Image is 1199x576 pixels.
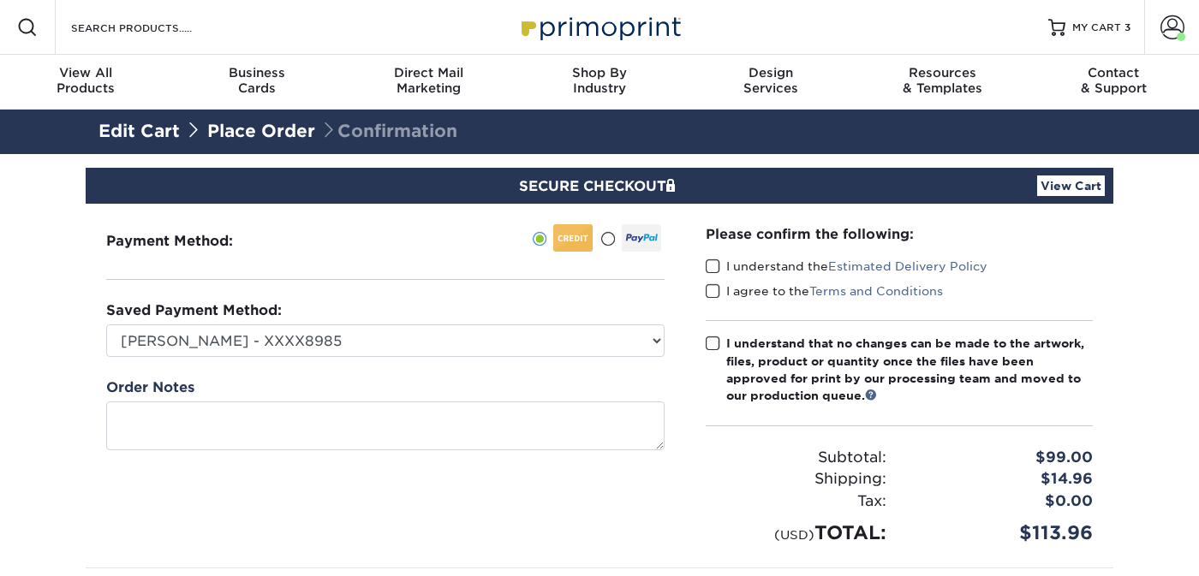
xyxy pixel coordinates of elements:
[685,65,856,96] div: Services
[1124,21,1130,33] span: 3
[171,55,343,110] a: BusinessCards
[899,490,1106,513] div: $0.00
[106,233,275,249] h3: Payment Method:
[706,224,1093,244] div: Please confirm the following:
[1037,175,1105,196] a: View Cart
[1028,55,1199,110] a: Contact& Support
[828,259,987,273] a: Estimated Delivery Policy
[514,55,685,110] a: Shop ByIndustry
[693,519,899,547] div: TOTAL:
[514,9,685,45] img: Primoprint
[343,55,514,110] a: Direct MailMarketing
[106,300,282,321] label: Saved Payment Method:
[899,519,1106,547] div: $113.96
[98,121,180,141] a: Edit Cart
[774,527,814,542] small: (USD)
[1072,21,1121,35] span: MY CART
[856,55,1028,110] a: Resources& Templates
[706,282,943,300] label: I agree to the
[1028,65,1199,96] div: & Support
[320,121,457,141] span: Confirmation
[343,65,514,96] div: Marketing
[514,65,685,80] span: Shop By
[706,258,987,275] label: I understand the
[171,65,343,80] span: Business
[809,284,943,298] a: Terms and Conditions
[685,55,856,110] a: DesignServices
[207,121,315,141] a: Place Order
[899,447,1106,469] div: $99.00
[1028,65,1199,80] span: Contact
[726,335,1093,405] div: I understand that no changes can be made to the artwork, files, product or quantity once the file...
[106,377,194,398] label: Order Notes
[856,65,1028,80] span: Resources
[519,178,680,194] span: SECURE CHECKOUT
[171,65,343,96] div: Cards
[685,65,856,80] span: Design
[514,65,685,96] div: Industry
[693,490,899,513] div: Tax:
[856,65,1028,96] div: & Templates
[343,65,514,80] span: Direct Mail
[693,468,899,490] div: Shipping:
[899,468,1106,490] div: $14.96
[693,447,899,469] div: Subtotal:
[69,17,236,38] input: SEARCH PRODUCTS.....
